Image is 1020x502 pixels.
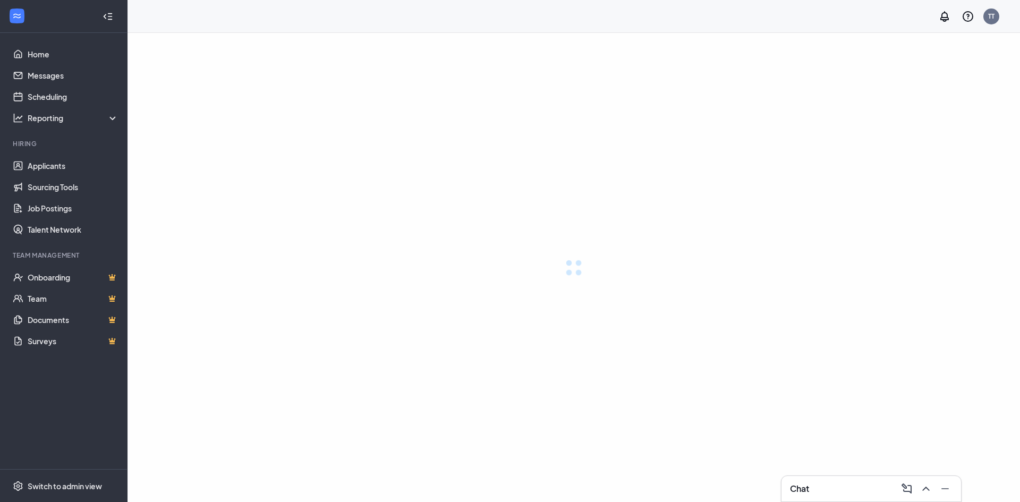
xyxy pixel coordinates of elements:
[916,480,933,497] button: ChevronUp
[13,139,116,148] div: Hiring
[28,309,118,330] a: DocumentsCrown
[28,288,118,309] a: TeamCrown
[13,251,116,260] div: Team Management
[938,10,951,23] svg: Notifications
[790,483,809,495] h3: Chat
[920,482,932,495] svg: ChevronUp
[28,330,118,352] a: SurveysCrown
[28,481,102,491] div: Switch to admin view
[28,86,118,107] a: Scheduling
[13,481,23,491] svg: Settings
[12,11,22,21] svg: WorkstreamLogo
[988,12,994,21] div: TT
[939,482,951,495] svg: Minimize
[962,10,974,23] svg: QuestionInfo
[28,155,118,176] a: Applicants
[897,480,914,497] button: ComposeMessage
[103,11,113,22] svg: Collapse
[28,44,118,65] a: Home
[28,219,118,240] a: Talent Network
[28,176,118,198] a: Sourcing Tools
[900,482,913,495] svg: ComposeMessage
[13,113,23,123] svg: Analysis
[28,65,118,86] a: Messages
[28,267,118,288] a: OnboardingCrown
[28,198,118,219] a: Job Postings
[28,113,119,123] div: Reporting
[936,480,953,497] button: Minimize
